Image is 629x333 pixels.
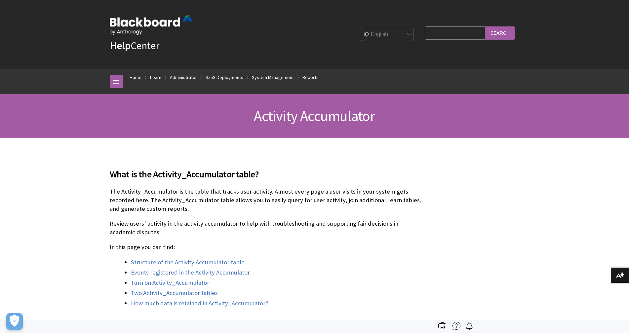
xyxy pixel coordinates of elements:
[110,243,422,251] p: In this page you can find:
[110,39,131,52] strong: Help
[131,279,209,287] a: Turn on Activity_Accumulator
[131,289,218,297] a: Two Activity_Accumulator tables
[131,299,268,307] a: How much data is retained in Activity_Accumulator?
[131,269,250,277] a: Events registered in the Activity Accumulator
[252,73,294,82] a: System Management
[110,187,422,213] p: The Activity_Accumulator is the table that tracks user activity. Almost every page a user visits ...
[6,313,23,330] button: Open Preferences
[302,73,319,82] a: Reports
[465,322,473,330] img: Follow this page
[131,258,245,266] a: Structure of the Activity Accumulator table
[206,73,243,82] a: SaaS Deployments
[361,28,414,41] select: Site Language Selector
[438,322,446,330] img: Print
[110,167,422,181] span: What is the Activity_Accumulator table?
[110,16,192,35] img: Blackboard by Anthology
[110,39,159,52] a: HelpCenter
[170,73,197,82] a: Administrator
[485,26,515,39] input: Search
[130,73,141,82] a: Home
[452,322,460,330] img: More help
[254,107,375,125] span: Activity Accumulator
[150,73,161,82] a: Learn
[110,219,422,237] p: Review users’ activity in the activity accumulator to help with troubleshooting and supporting fa...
